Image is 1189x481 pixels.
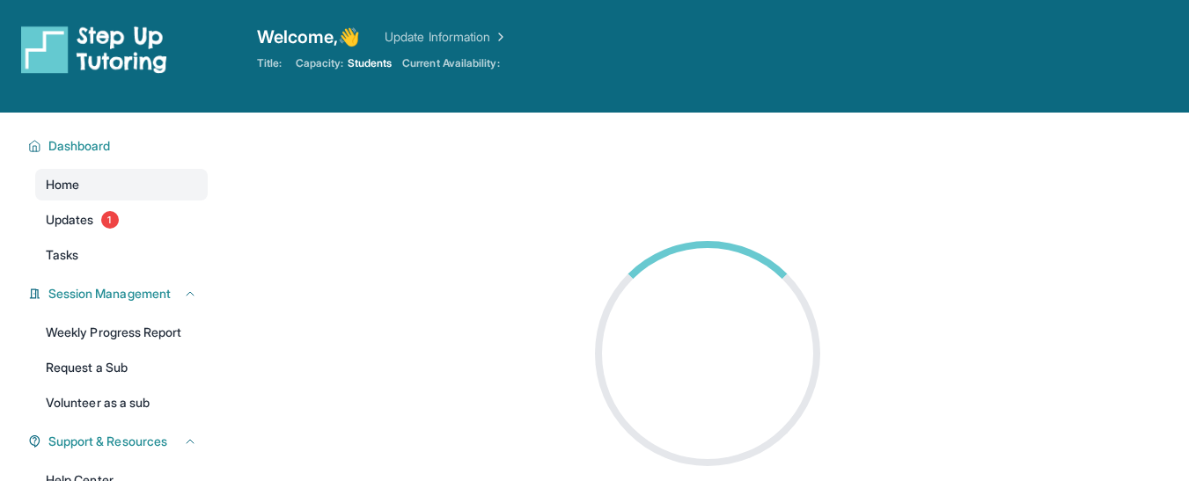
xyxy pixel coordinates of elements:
img: logo [21,25,167,74]
span: Updates [46,211,94,229]
span: Current Availability: [402,56,499,70]
a: Request a Sub [35,352,208,383]
span: 1 [101,211,119,229]
span: Session Management [48,285,171,302]
span: Capacity: [296,56,344,70]
span: Home [46,176,79,193]
button: Dashboard [41,137,197,155]
a: Updates1 [35,204,208,236]
span: Dashboard [48,137,111,155]
span: Title: [257,56,282,70]
a: Home [35,169,208,200]
span: Welcome, 👋 [257,25,361,49]
span: Support & Resources [48,433,167,450]
a: Volunteer as a sub [35,387,208,419]
span: Students [348,56,393,70]
button: Support & Resources [41,433,197,450]
span: Tasks [46,246,78,264]
button: Session Management [41,285,197,302]
a: Weekly Progress Report [35,317,208,348]
a: Tasks [35,239,208,271]
a: Update Information [385,28,508,46]
img: Chevron Right [490,28,508,46]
